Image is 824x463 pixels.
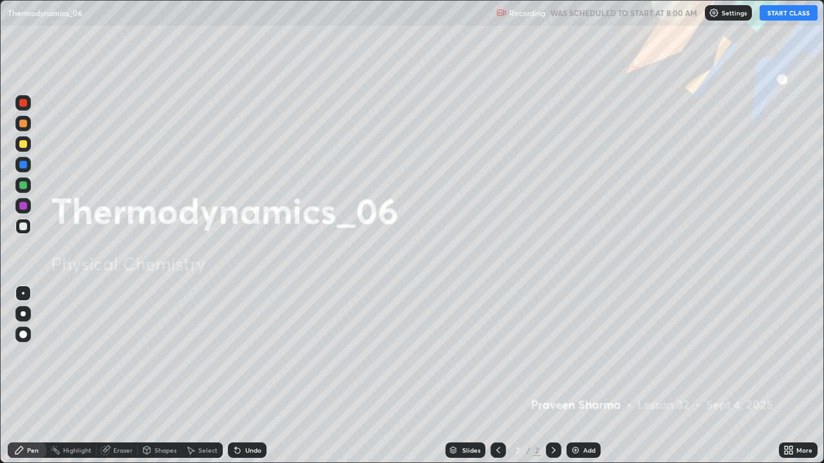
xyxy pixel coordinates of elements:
[722,10,747,16] p: Settings
[154,447,176,453] div: Shapes
[113,447,133,453] div: Eraser
[63,447,91,453] div: Highlight
[462,447,480,453] div: Slides
[496,8,507,18] img: recording.375f2c34.svg
[245,447,261,453] div: Undo
[550,7,697,19] h5: WAS SCHEDULED TO START AT 8:00 AM
[760,5,818,21] button: START CLASS
[198,447,218,453] div: Select
[527,446,530,454] div: /
[570,445,581,455] img: add-slide-button
[8,8,82,18] p: Thermodynamics_06
[511,446,524,454] div: 2
[27,447,39,453] div: Pen
[583,447,595,453] div: Add
[709,8,719,18] img: class-settings-icons
[533,444,541,456] div: 2
[509,8,545,18] p: Recording
[796,447,812,453] div: More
